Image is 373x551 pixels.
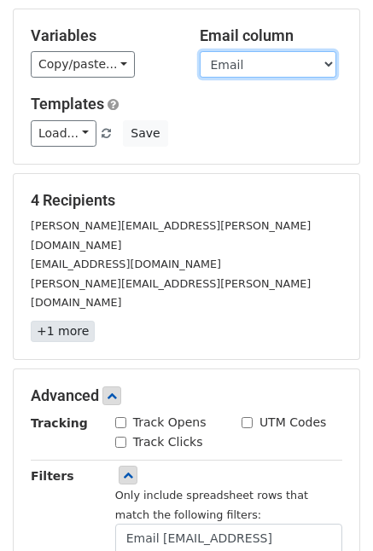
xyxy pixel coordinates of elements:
small: [PERSON_NAME][EMAIL_ADDRESS][PERSON_NAME][DOMAIN_NAME] [31,277,311,310]
h5: Variables [31,26,174,45]
a: Templates [31,95,104,113]
a: Load... [31,120,96,147]
strong: Tracking [31,416,88,430]
small: [EMAIL_ADDRESS][DOMAIN_NAME] [31,258,221,270]
button: Save [123,120,167,147]
h5: 4 Recipients [31,191,342,210]
label: UTM Codes [259,414,326,432]
a: Copy/paste... [31,51,135,78]
a: +1 more [31,321,95,342]
h5: Email column [200,26,343,45]
label: Track Opens [133,414,207,432]
strong: Filters [31,469,74,483]
h5: Advanced [31,386,342,405]
iframe: Chat Widget [288,469,373,551]
label: Track Clicks [133,433,203,451]
small: [PERSON_NAME][EMAIL_ADDRESS][PERSON_NAME][DOMAIN_NAME] [31,219,311,252]
small: Only include spreadsheet rows that match the following filters: [115,489,308,521]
